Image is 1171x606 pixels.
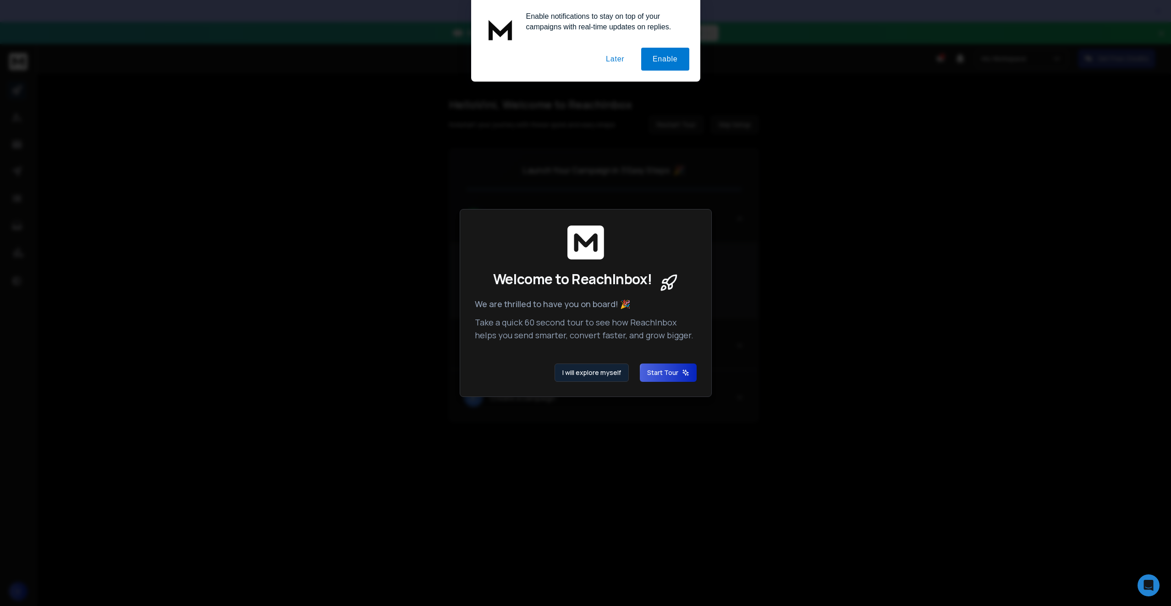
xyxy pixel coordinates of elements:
button: Later [594,48,636,71]
p: We are thrilled to have you on board! 🎉 [475,297,697,310]
div: Enable notifications to stay on top of your campaigns with real-time updates on replies. [519,11,689,32]
div: Open Intercom Messenger [1138,574,1160,596]
button: Start Tour [640,364,697,382]
img: notification icon [482,11,519,48]
span: Welcome to ReachInbox! [493,271,652,287]
span: Start Tour [647,368,689,377]
p: Take a quick 60 second tour to see how ReachInbox helps you send smarter, convert faster, and gro... [475,316,697,342]
button: Enable [641,48,689,71]
button: I will explore myself [555,364,629,382]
